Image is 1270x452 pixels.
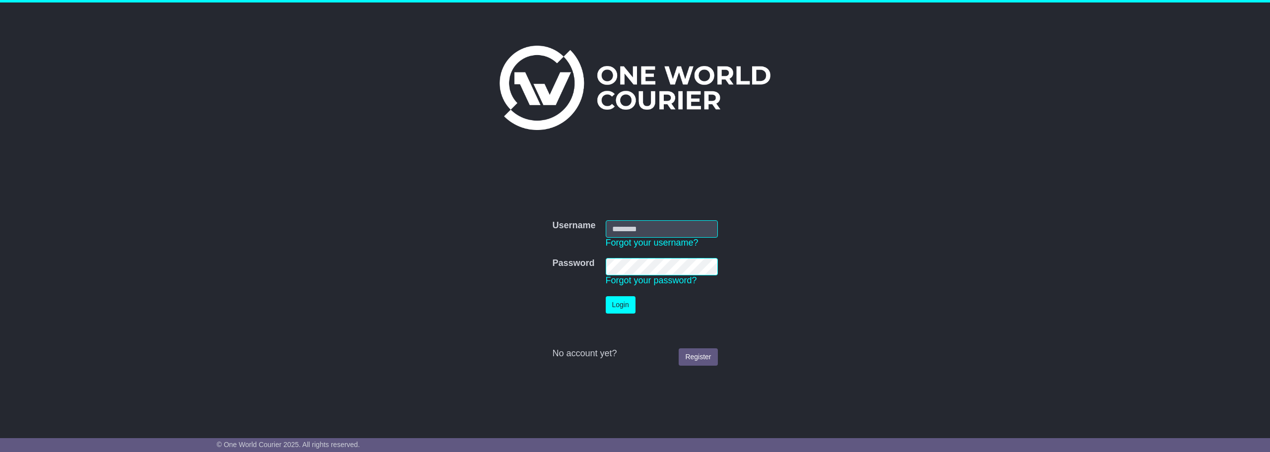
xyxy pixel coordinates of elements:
button: Login [606,296,635,314]
span: © One World Courier 2025. All rights reserved. [217,441,360,449]
a: Register [679,348,717,366]
a: Forgot your password? [606,275,697,285]
label: Password [552,258,594,269]
div: No account yet? [552,348,717,359]
a: Forgot your username? [606,238,698,248]
img: One World [500,46,770,130]
label: Username [552,220,595,231]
